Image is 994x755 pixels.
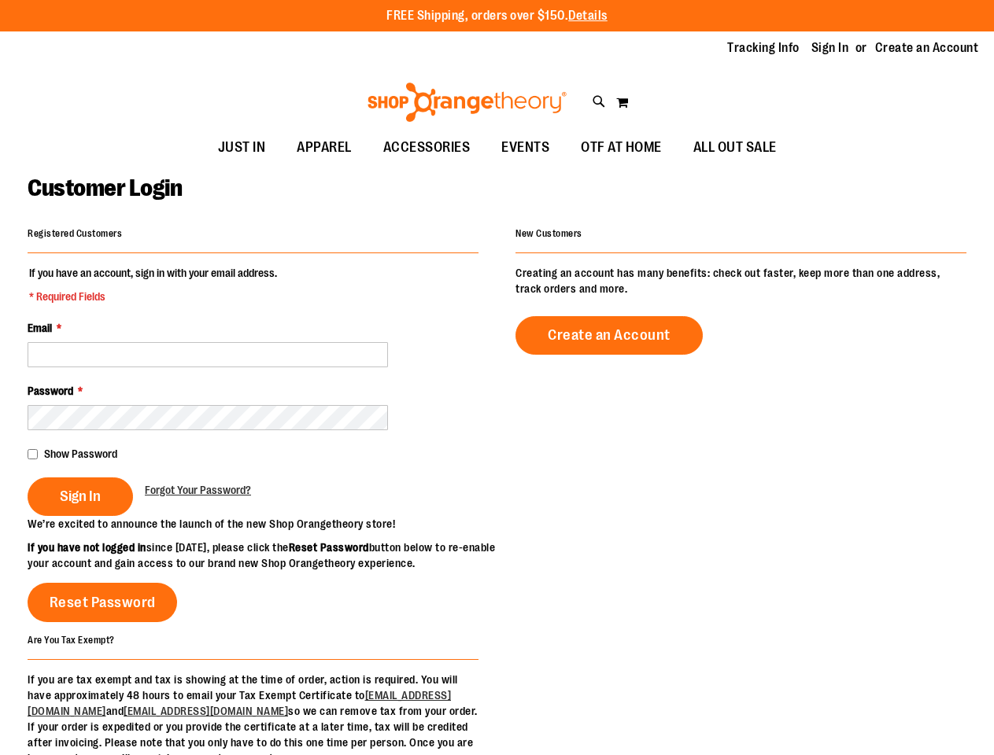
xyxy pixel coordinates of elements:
[29,289,277,304] span: * Required Fields
[501,130,549,165] span: EVENTS
[28,540,497,571] p: since [DATE], please click the button below to re-enable your account and gain access to our bran...
[515,265,966,296] p: Creating an account has many benefits: check out faster, keep more than one address, track orders...
[515,228,582,239] strong: New Customers
[145,482,251,498] a: Forgot Your Password?
[28,175,182,201] span: Customer Login
[124,705,288,717] a: [EMAIL_ADDRESS][DOMAIN_NAME]
[28,228,122,239] strong: Registered Customers
[289,541,369,554] strong: Reset Password
[28,583,177,622] a: Reset Password
[365,83,569,122] img: Shop Orangetheory
[568,9,608,23] a: Details
[28,634,115,645] strong: Are You Tax Exempt?
[218,130,266,165] span: JUST IN
[145,484,251,496] span: Forgot Your Password?
[727,39,800,57] a: Tracking Info
[875,39,979,57] a: Create an Account
[548,326,671,344] span: Create an Account
[50,594,156,611] span: Reset Password
[28,477,133,516] button: Sign In
[811,39,849,57] a: Sign In
[28,322,52,334] span: Email
[386,7,608,25] p: FREE Shipping, orders over $150.
[297,130,352,165] span: APPAREL
[28,516,497,532] p: We’re excited to announce the launch of the new Shop Orangetheory store!
[28,265,279,304] legend: If you have an account, sign in with your email address.
[693,130,777,165] span: ALL OUT SALE
[28,385,73,397] span: Password
[383,130,471,165] span: ACCESSORIES
[60,488,101,505] span: Sign In
[581,130,662,165] span: OTF AT HOME
[515,316,703,355] a: Create an Account
[28,541,146,554] strong: If you have not logged in
[44,447,117,460] span: Show Password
